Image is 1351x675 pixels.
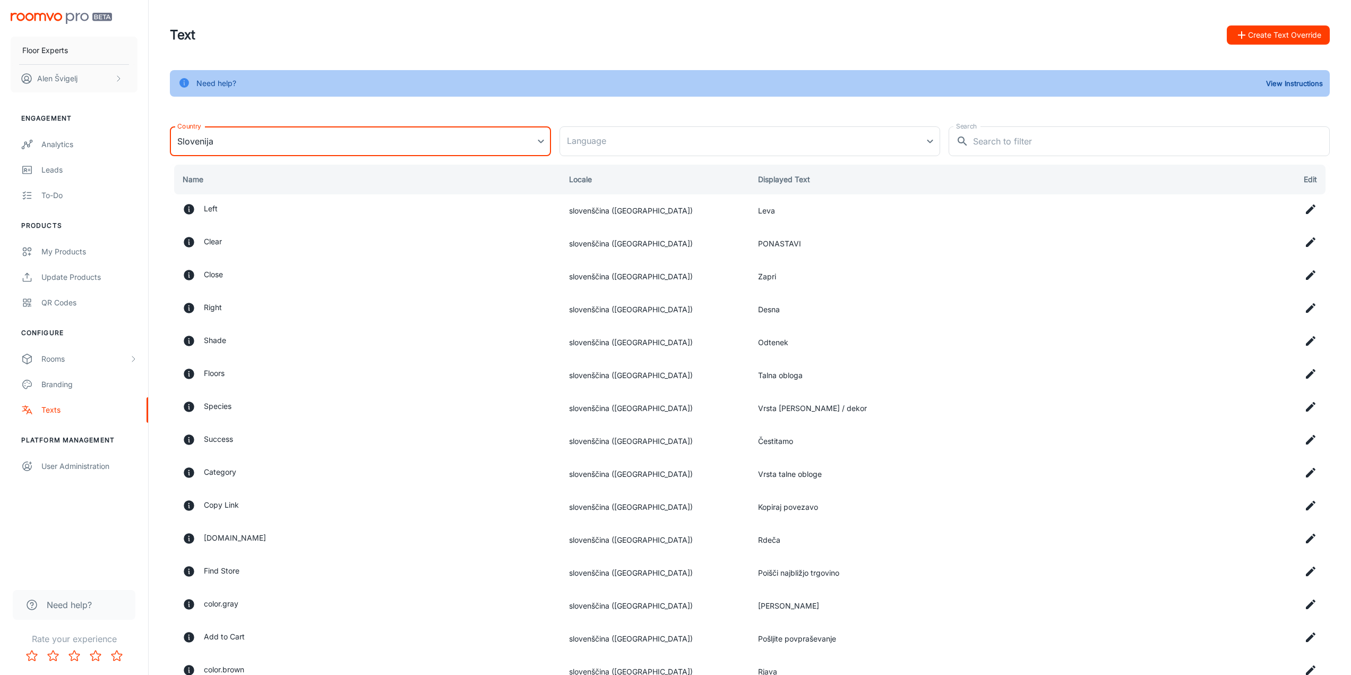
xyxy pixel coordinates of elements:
[204,269,223,285] p: Close
[204,565,239,581] p: Find Store
[750,194,1140,227] td: Leva
[561,165,750,194] th: Locale
[750,359,1140,392] td: Talna obloga
[750,293,1140,326] td: Desna
[561,260,750,293] td: slovenščina ([GEOGRAPHIC_DATA])
[204,236,222,252] p: Clear
[1140,165,1330,194] th: Edit
[204,400,231,416] p: Species
[561,557,750,589] td: slovenščina ([GEOGRAPHIC_DATA])
[41,164,137,176] div: Leads
[41,246,137,258] div: My Products
[85,645,106,667] button: Rate 4 star
[183,499,195,512] svg: A text headline that pops up when the user clicks the Share a Link button/ a text button that the...
[204,433,233,449] p: Success
[750,227,1140,260] td: PONASTAVI
[41,139,137,150] div: Analytics
[11,37,137,64] button: Floor Experts
[183,335,195,347] svg: Text label to show before a list of color shades. Example color shades that follow: light, medium...
[41,379,137,390] div: Branding
[177,122,201,131] label: Country
[64,645,85,667] button: Rate 3 star
[8,633,140,645] p: Rate your experience
[183,598,195,611] svg: The color gray
[204,598,238,614] p: color.gray
[204,631,245,647] p: Add to Cart
[47,599,92,611] span: Need help?
[204,302,222,318] p: Right
[1263,75,1326,91] button: View Instructions
[204,335,226,351] p: Shade
[204,499,239,515] p: Copy Link
[42,645,64,667] button: Rate 2 star
[750,392,1140,425] td: Vrsta [PERSON_NAME] / dekor
[973,126,1330,156] input: Search to filter
[183,368,195,380] svg: In the context of home furnishing products
[183,302,195,314] svg: A label that refers to the right side of the screen.
[956,122,977,131] label: Search
[204,532,266,548] p: [DOMAIN_NAME]
[41,353,129,365] div: Rooms
[561,227,750,260] td: slovenščina ([GEOGRAPHIC_DATA])
[561,293,750,326] td: slovenščina ([GEOGRAPHIC_DATA])
[561,524,750,557] td: slovenščina ([GEOGRAPHIC_DATA])
[561,359,750,392] td: slovenščina ([GEOGRAPHIC_DATA])
[183,269,195,281] svg: A button that the user clicks to close a popup
[561,491,750,524] td: slovenščina ([GEOGRAPHIC_DATA])
[183,203,195,216] svg: A label that refers to the left side of the screen.
[750,557,1140,589] td: Poišči najbližjo trgovino
[750,326,1140,359] td: Odtenek
[183,466,195,479] svg: A text button that the user clicks to open a box of filter options. The user can click as many ch...
[170,25,195,45] h1: Text
[170,126,551,156] div: Slovenija
[1227,25,1330,45] button: Create Text Override
[11,13,112,24] img: Roomvo PRO Beta
[21,645,42,667] button: Rate 1 star
[750,165,1140,194] th: Displayed Text
[750,260,1140,293] td: Zapri
[204,466,236,482] p: Category
[41,460,137,472] div: User Administration
[561,326,750,359] td: slovenščina ([GEOGRAPHIC_DATA])
[561,392,750,425] td: slovenščina ([GEOGRAPHIC_DATA])
[183,400,195,413] svg: A button the user clicks on to select what species of wood products they would like
[204,368,225,383] p: Floors
[561,622,750,655] td: slovenščina ([GEOGRAPHIC_DATA])
[561,458,750,491] td: slovenščina ([GEOGRAPHIC_DATA])
[196,73,236,93] div: Need help?
[750,524,1140,557] td: Rdeča
[750,622,1140,655] td: Pošljite povpraševanje
[11,65,137,92] button: Alen Švigelj
[41,190,137,201] div: To-do
[183,236,195,249] svg: Text in a button which clears all selected items in the list
[750,458,1140,491] td: Vrsta talne obloge
[561,194,750,227] td: slovenščina ([GEOGRAPHIC_DATA])
[561,589,750,622] td: slovenščina ([GEOGRAPHIC_DATA])
[22,45,68,56] p: Floor Experts
[41,271,137,283] div: Update Products
[41,404,137,416] div: Texts
[183,631,195,644] svg: A button that the user clicks to add an item to their cart
[183,532,195,545] svg: The color red
[750,491,1140,524] td: Kopiraj povezavo
[204,203,218,219] p: Left
[750,425,1140,458] td: Čestitamo
[183,433,195,446] svg: A text that will pop up after the user has successfully sent their email via "send via email" and...
[41,297,137,309] div: QR Codes
[561,425,750,458] td: slovenščina ([GEOGRAPHIC_DATA])
[37,73,78,84] p: Alen Švigelj
[750,589,1140,622] td: [PERSON_NAME]
[170,165,561,194] th: Name
[106,645,127,667] button: Rate 5 star
[183,565,195,578] svg: A button the user clicks on which redirects to a new page, allowing the user to find a retailer v...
